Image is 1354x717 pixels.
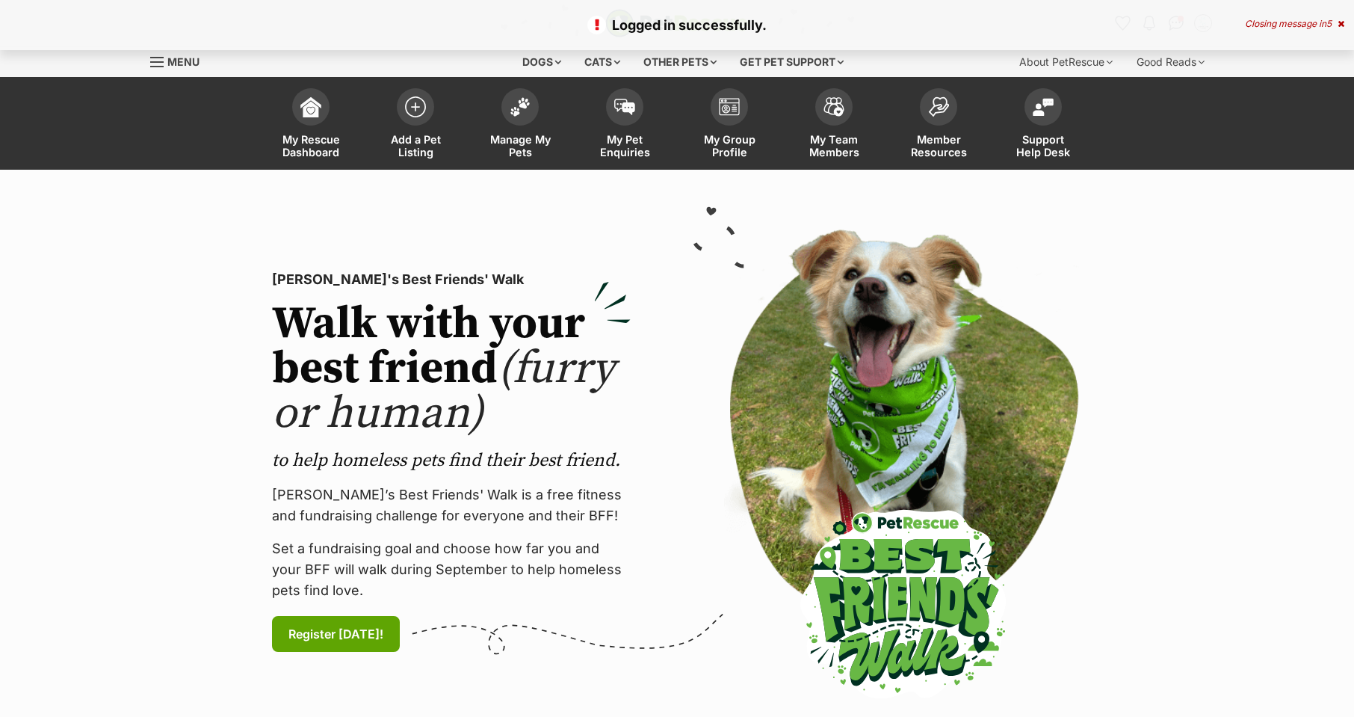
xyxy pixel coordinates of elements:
span: My Pet Enquiries [591,133,658,159]
span: Support Help Desk [1010,133,1077,159]
div: Get pet support [729,47,854,77]
span: Add a Pet Listing [382,133,449,159]
img: manage-my-pets-icon-02211641906a0b7f246fdf0571729dbe1e7629f14944591b6c1af311fb30b64b.svg [510,97,531,117]
div: About PetRescue [1009,47,1123,77]
div: Good Reads [1126,47,1215,77]
h2: Walk with your best friend [272,302,631,437]
div: Dogs [512,47,572,77]
span: (furry or human) [272,341,615,442]
img: add-pet-listing-icon-0afa8454b4691262ce3f59096e99ab1cd57d4a30225e0717b998d2c9b9846f56.svg [405,96,426,117]
span: Member Resources [905,133,972,159]
p: [PERSON_NAME]’s Best Friends' Walk is a free fitness and fundraising challenge for everyone and t... [272,484,631,526]
img: team-members-icon-5396bd8760b3fe7c0b43da4ab00e1e3bb1a5d9ba89233759b79545d2d3fc5d0d.svg [823,97,844,117]
span: Menu [167,55,200,68]
p: [PERSON_NAME]'s Best Friends' Walk [272,269,631,290]
div: Other pets [633,47,727,77]
p: Set a fundraising goal and choose how far you and your BFF will walk during September to help hom... [272,538,631,601]
span: Register [DATE]! [288,625,383,643]
img: member-resources-icon-8e73f808a243e03378d46382f2149f9095a855e16c252ad45f914b54edf8863c.svg [928,96,949,117]
a: My Team Members [782,81,886,170]
a: Member Resources [886,81,991,170]
a: Support Help Desk [991,81,1095,170]
a: My Pet Enquiries [572,81,677,170]
img: dashboard-icon-eb2f2d2d3e046f16d808141f083e7271f6b2e854fb5c12c21221c1fb7104beca.svg [300,96,321,117]
a: Register [DATE]! [272,616,400,652]
img: group-profile-icon-3fa3cf56718a62981997c0bc7e787c4b2cf8bcc04b72c1350f741eb67cf2f40e.svg [719,98,740,116]
a: Manage My Pets [468,81,572,170]
a: Add a Pet Listing [363,81,468,170]
div: Cats [574,47,631,77]
span: My Team Members [800,133,868,159]
img: pet-enquiries-icon-7e3ad2cf08bfb03b45e93fb7055b45f3efa6380592205ae92323e6603595dc1f.svg [614,99,635,115]
a: My Rescue Dashboard [259,81,363,170]
span: My Group Profile [696,133,763,159]
span: My Rescue Dashboard [277,133,344,159]
img: help-desk-icon-fdf02630f3aa405de69fd3d07c3f3aa587a6932b1a1747fa1d2bba05be0121f9.svg [1033,98,1054,116]
a: My Group Profile [677,81,782,170]
span: Manage My Pets [486,133,554,159]
p: to help homeless pets find their best friend. [272,449,631,473]
a: Menu [150,47,210,74]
